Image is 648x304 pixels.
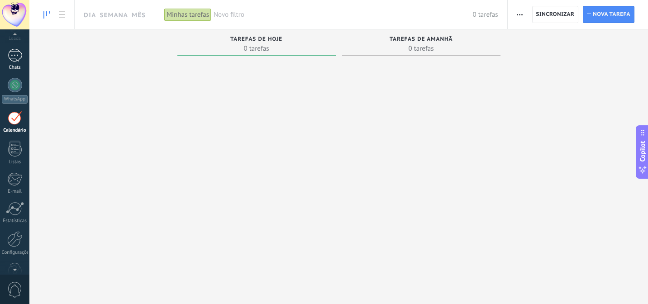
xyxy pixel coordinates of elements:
span: Tarefas de hoje [230,36,282,43]
div: Minhas tarefas [164,8,211,21]
div: E-mail [2,189,28,195]
a: Quadro de tarefas [39,6,54,24]
div: WhatsApp [2,95,28,104]
span: 0 tarefas [182,44,331,53]
button: Mais [513,6,526,23]
button: Nova tarefa [583,6,634,23]
div: Tarefas de amanhã [347,36,496,44]
a: Lista de tarefas [54,6,70,24]
span: Novo filtro [214,10,473,19]
div: Configurações [2,250,28,256]
div: Chats [2,65,28,71]
div: Listas [2,159,28,165]
div: Calendário [2,128,28,133]
div: Tarefas de hoje [182,36,331,44]
span: Nova tarefa [593,6,630,23]
span: Copilot [638,141,647,162]
span: 0 tarefas [473,10,498,19]
span: Tarefas de amanhã [390,36,453,43]
button: Sincronizar [532,6,579,23]
span: Sincronizar [536,12,575,17]
span: 0 tarefas [347,44,496,53]
div: Estatísticas [2,218,28,224]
